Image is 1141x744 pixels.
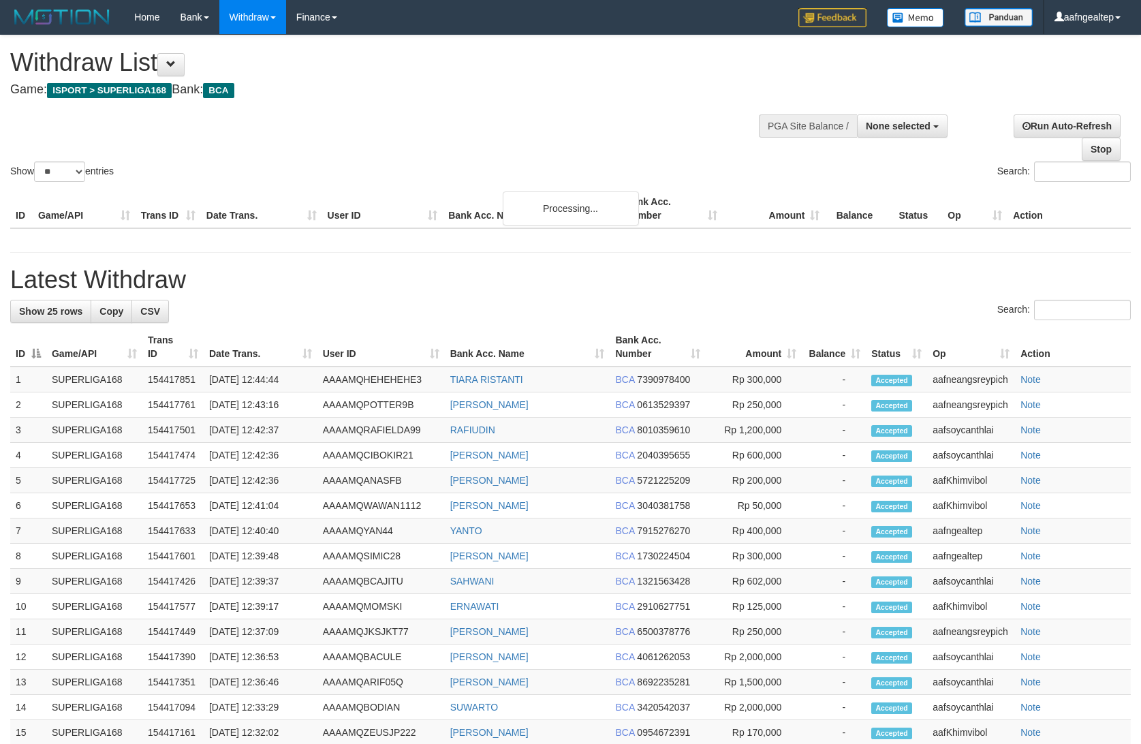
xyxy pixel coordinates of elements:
[46,418,142,443] td: SUPERLIGA168
[10,300,91,323] a: Show 25 rows
[142,468,204,493] td: 154417725
[637,374,690,385] span: Copy 7390978400 to clipboard
[317,518,445,544] td: AAAAMQYAN44
[1020,399,1041,410] a: Note
[142,518,204,544] td: 154417633
[706,468,802,493] td: Rp 200,000
[10,7,114,27] img: MOTION_logo.png
[10,670,46,695] td: 13
[450,677,529,687] a: [PERSON_NAME]
[142,544,204,569] td: 154417601
[10,569,46,594] td: 9
[706,695,802,720] td: Rp 2,000,000
[1034,300,1131,320] input: Search:
[317,619,445,645] td: AAAAMQJKSJKT77
[203,83,234,98] span: BCA
[706,443,802,468] td: Rp 600,000
[802,518,866,544] td: -
[10,468,46,493] td: 5
[46,670,142,695] td: SUPERLIGA168
[142,695,204,720] td: 154417094
[871,702,912,714] span: Accepted
[450,374,523,385] a: TIARA RISTANTI
[204,418,317,443] td: [DATE] 12:42:37
[942,189,1007,228] th: Op
[450,626,529,637] a: [PERSON_NAME]
[46,544,142,569] td: SUPERLIGA168
[857,114,948,138] button: None selected
[637,727,690,738] span: Copy 0954672391 to clipboard
[142,367,204,392] td: 154417851
[317,569,445,594] td: AAAAMQBCAJITU
[131,300,169,323] a: CSV
[927,493,1015,518] td: aafKhimvibol
[450,702,499,713] a: SUWARTO
[450,551,529,561] a: [PERSON_NAME]
[615,525,634,536] span: BCA
[317,594,445,619] td: AAAAMQMOMSKI
[802,619,866,645] td: -
[802,367,866,392] td: -
[637,500,690,511] span: Copy 3040381758 to clipboard
[866,121,931,131] span: None selected
[450,424,495,435] a: RAFIUDIN
[927,443,1015,468] td: aafsoycanthlai
[615,424,634,435] span: BCA
[204,493,317,518] td: [DATE] 12:41:04
[204,367,317,392] td: [DATE] 12:44:44
[1020,702,1041,713] a: Note
[615,551,634,561] span: BCA
[927,468,1015,493] td: aafKhimvibol
[204,518,317,544] td: [DATE] 12:40:40
[871,501,912,512] span: Accepted
[10,49,747,76] h1: Withdraw List
[706,392,802,418] td: Rp 250,000
[204,645,317,670] td: [DATE] 12:36:53
[927,418,1015,443] td: aafsoycanthlai
[927,518,1015,544] td: aafngealtep
[142,569,204,594] td: 154417426
[46,493,142,518] td: SUPERLIGA168
[317,468,445,493] td: AAAAMQANASFB
[46,392,142,418] td: SUPERLIGA168
[317,328,445,367] th: User ID: activate to sort column ascending
[10,83,747,97] h4: Game: Bank:
[802,443,866,468] td: -
[91,300,132,323] a: Copy
[871,602,912,613] span: Accepted
[142,328,204,367] th: Trans ID: activate to sort column ascending
[1020,576,1041,587] a: Note
[871,677,912,689] span: Accepted
[450,651,529,662] a: [PERSON_NAME]
[10,443,46,468] td: 4
[46,367,142,392] td: SUPERLIGA168
[317,392,445,418] td: AAAAMQPOTTER9B
[1020,601,1041,612] a: Note
[204,670,317,695] td: [DATE] 12:36:46
[317,367,445,392] td: AAAAMQHEHEHEHE3
[142,670,204,695] td: 154417351
[802,392,866,418] td: -
[46,619,142,645] td: SUPERLIGA168
[204,544,317,569] td: [DATE] 12:39:48
[615,500,634,511] span: BCA
[317,695,445,720] td: AAAAMQBODIAN
[706,670,802,695] td: Rp 1,500,000
[46,695,142,720] td: SUPERLIGA168
[615,651,634,662] span: BCA
[1020,424,1041,435] a: Note
[871,551,912,563] span: Accepted
[445,328,610,367] th: Bank Acc. Name: activate to sort column ascending
[802,418,866,443] td: -
[871,476,912,487] span: Accepted
[450,601,499,612] a: ERNAWATI
[802,645,866,670] td: -
[802,328,866,367] th: Balance: activate to sort column ascending
[927,367,1015,392] td: aafneangsreypich
[1020,626,1041,637] a: Note
[1007,189,1131,228] th: Action
[204,443,317,468] td: [DATE] 12:42:36
[706,645,802,670] td: Rp 2,000,000
[893,189,942,228] th: Status
[10,619,46,645] td: 11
